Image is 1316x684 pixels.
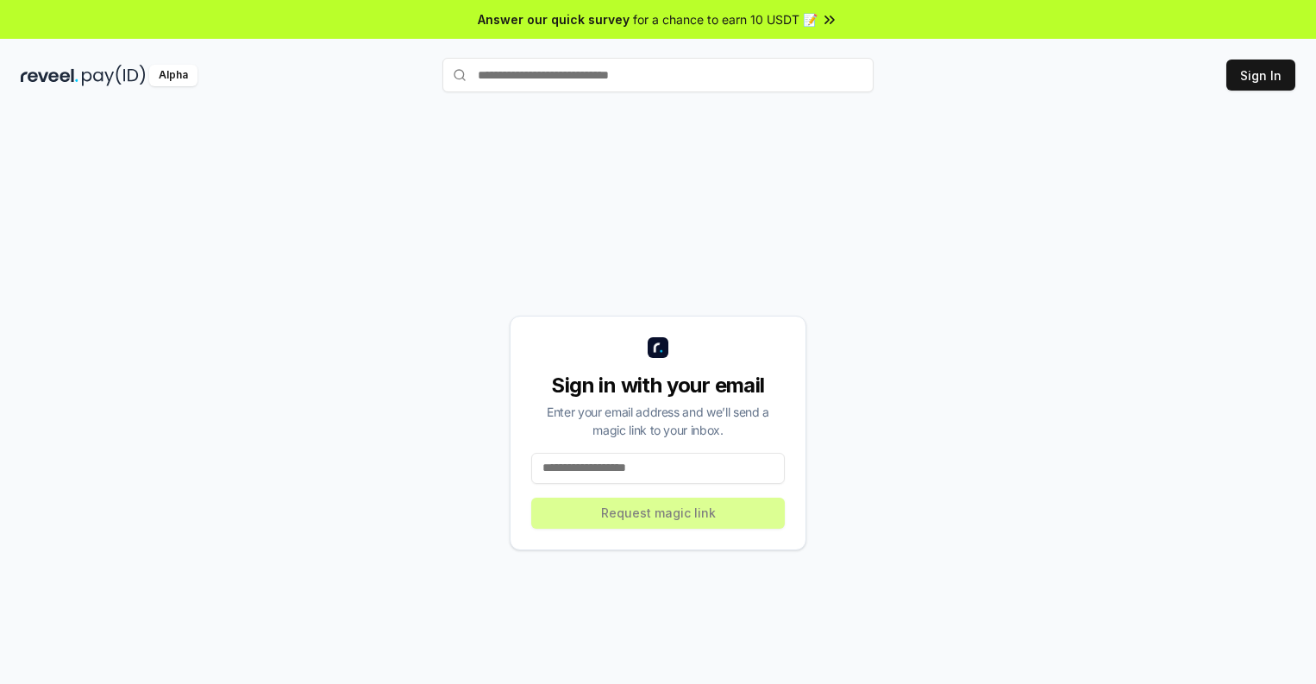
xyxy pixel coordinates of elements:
[531,403,785,439] div: Enter your email address and we’ll send a magic link to your inbox.
[1226,60,1295,91] button: Sign In
[633,10,818,28] span: for a chance to earn 10 USDT 📝
[149,65,197,86] div: Alpha
[21,65,78,86] img: reveel_dark
[648,337,668,358] img: logo_small
[478,10,630,28] span: Answer our quick survey
[531,372,785,399] div: Sign in with your email
[82,65,146,86] img: pay_id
